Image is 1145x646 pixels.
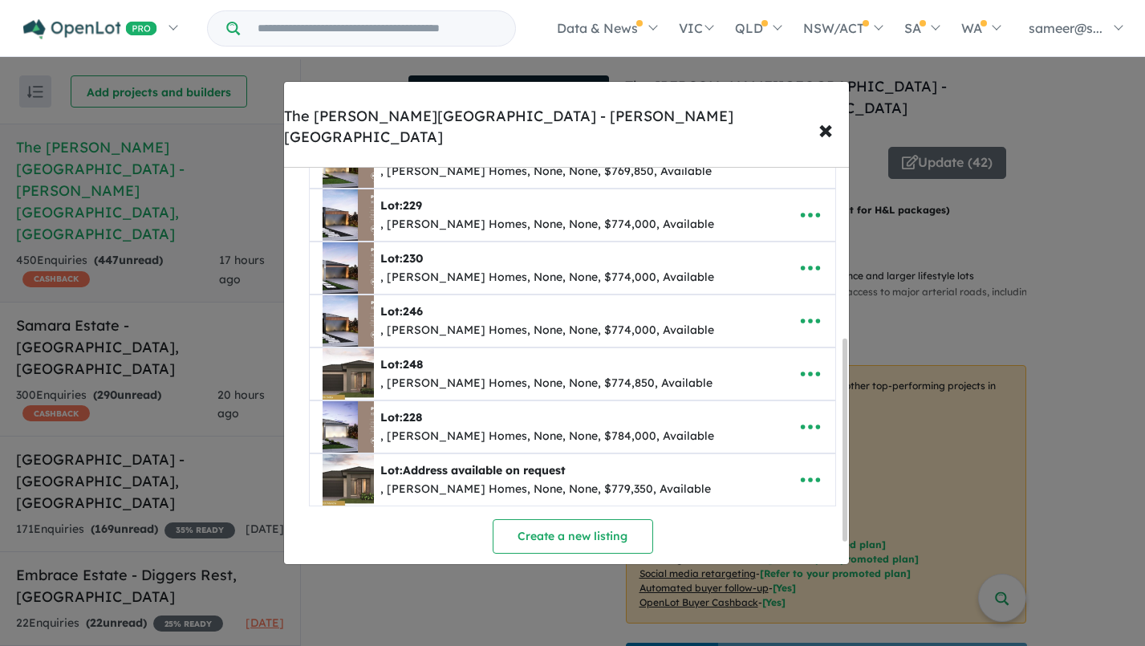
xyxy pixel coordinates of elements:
b: Lot: [380,357,423,372]
b: Lot: [380,251,423,266]
img: The%20Thornhill%20Gardens%20Estate%20-%20Thornhill%20Park%20-%20Lot%20229___1732160070.jpg [323,189,374,241]
span: 229 [403,198,422,213]
img: The%20Thornhill%20Gardens%20Estate%20-%20Thornhill%20Park%20-%20Lot%20246___1732160750.jpg [323,295,374,347]
span: Address available on request [403,463,566,477]
img: The%20Thornhill%20Gardens%20Estate%20-%20Thornhill%20Park%20-%20Lot%20248___1729118618.jpg [323,348,374,400]
input: Try estate name, suburb, builder or developer [243,11,512,46]
span: sameer@s... [1029,20,1102,36]
span: 230 [403,251,423,266]
img: The%20Thornhill%20Gardens%20Estate%20-%20Thornhill%20Park%20-%20Lot%20Address%20available%20on%20... [323,454,374,506]
img: Openlot PRO Logo White [23,19,157,39]
div: , [PERSON_NAME] Homes, None, None, $779,350, Available [380,480,711,499]
b: Lot: [380,463,566,477]
span: × [818,112,833,146]
div: , [PERSON_NAME] Homes, None, None, $784,000, Available [380,427,714,446]
b: Lot: [380,198,422,213]
span: 228 [403,410,422,425]
span: 248 [403,357,423,372]
span: 246 [403,304,423,319]
b: Lot: [380,410,422,425]
div: The [PERSON_NAME][GEOGRAPHIC_DATA] - [PERSON_NAME][GEOGRAPHIC_DATA] [284,106,849,148]
div: , [PERSON_NAME] Homes, None, None, $774,000, Available [380,268,714,287]
div: , [PERSON_NAME] Homes, None, None, $769,850, Available [380,162,712,181]
div: , [PERSON_NAME] Homes, None, None, $774,850, Available [380,374,713,393]
img: The%20Thornhill%20Gardens%20Estate%20-%20Thornhill%20Park%20-%20Lot%20230___1732160072.jpg [323,242,374,294]
b: Lot: [380,304,423,319]
div: , [PERSON_NAME] Homes, None, None, $774,000, Available [380,215,714,234]
img: The%20Thornhill%20Gardens%20Estate%20-%20Thornhill%20Park%20-%20Lot%20228___1732160068.jpg [323,401,374,453]
button: Create a new listing [493,519,653,554]
div: , [PERSON_NAME] Homes, None, None, $774,000, Available [380,321,714,340]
